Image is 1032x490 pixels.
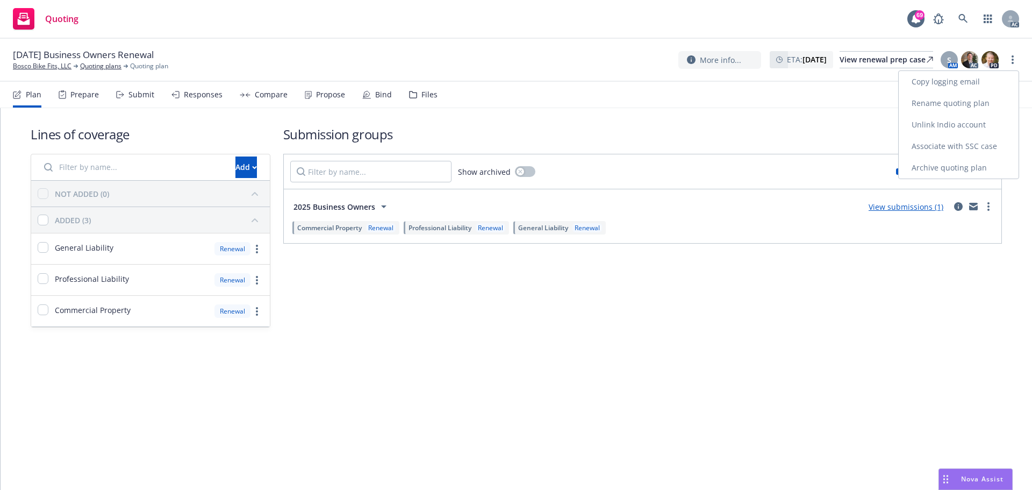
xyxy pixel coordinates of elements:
[214,304,250,318] div: Renewal
[128,90,154,99] div: Submit
[255,90,288,99] div: Compare
[55,215,91,226] div: ADDED (3)
[476,223,505,232] div: Renewal
[961,51,978,68] img: photo
[408,223,471,232] span: Professional Liability
[899,71,1019,93] a: Copy logging email
[80,61,121,71] a: Quoting plans
[13,61,71,71] a: Bosco Bike Fits, LLC
[518,223,568,232] span: General Liability
[938,468,1013,490] button: Nova Assist
[283,125,1002,143] h1: Submission groups
[235,157,257,177] div: Add
[130,61,168,71] span: Quoting plan
[55,273,129,285] span: Professional Liability
[802,54,827,65] strong: [DATE]
[235,157,257,178] button: Add
[967,200,980,213] a: mail
[38,157,229,178] input: Filter by name...
[982,200,995,213] a: more
[290,161,451,182] input: Filter by name...
[55,185,263,202] button: NOT ADDED (0)
[316,90,345,99] div: Propose
[214,273,250,287] div: Renewal
[928,8,949,30] a: Report a Bug
[899,93,1019,114] a: Rename quoting plan
[184,90,223,99] div: Responses
[899,136,1019,157] a: Associate with SSC case
[840,52,933,68] div: View renewal prep case
[899,114,1019,136] a: Unlink Indio account
[896,167,945,176] div: Limits added
[214,242,250,255] div: Renewal
[366,223,396,232] div: Renewal
[297,223,362,232] span: Commercial Property
[952,200,965,213] a: circleInformation
[1006,53,1019,66] a: more
[26,90,41,99] div: Plan
[55,304,131,316] span: Commercial Property
[293,201,375,212] span: 2025 Business Owners
[250,305,263,318] a: more
[572,223,602,232] div: Renewal
[421,90,438,99] div: Files
[678,51,761,69] button: More info...
[939,469,952,489] div: Drag to move
[915,10,924,20] div: 69
[947,54,951,66] span: S
[952,8,974,30] a: Search
[869,202,943,212] a: View submissions (1)
[375,90,392,99] div: Bind
[13,48,154,61] span: [DATE] Business Owners Renewal
[55,211,263,229] button: ADDED (3)
[290,196,393,217] button: 2025 Business Owners
[55,188,109,200] div: NOT ADDED (0)
[55,242,113,253] span: General Liability
[977,8,999,30] a: Switch app
[700,54,741,66] span: More info...
[31,125,270,143] h1: Lines of coverage
[250,243,263,255] a: more
[70,90,99,99] div: Prepare
[787,54,827,65] span: ETA :
[899,157,1019,179] a: Archive quoting plan
[45,15,78,23] span: Quoting
[981,51,999,68] img: photo
[9,4,83,34] a: Quoting
[961,474,1004,484] span: Nova Assist
[458,166,511,177] span: Show archived
[840,51,933,68] a: View renewal prep case
[250,274,263,287] a: more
